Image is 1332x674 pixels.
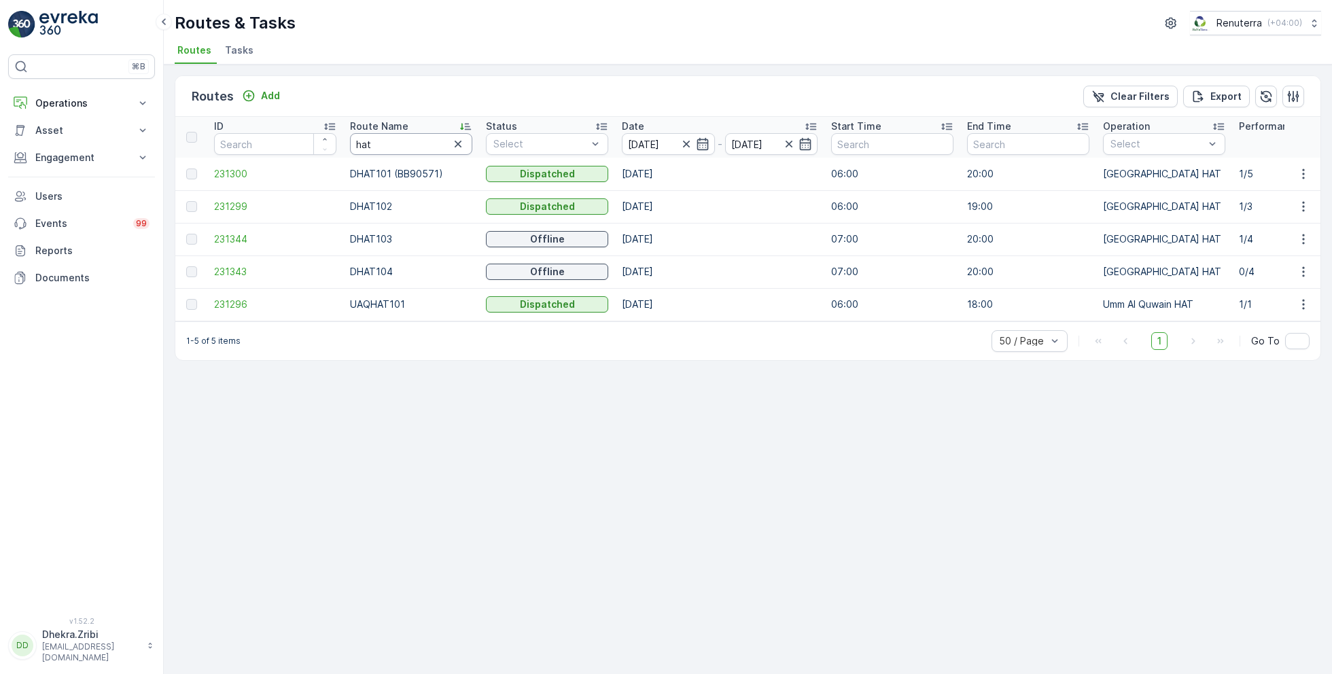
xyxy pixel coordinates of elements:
a: Users [8,183,155,210]
p: Reports [35,244,150,258]
p: Documents [35,271,150,285]
td: [DATE] [615,255,824,288]
button: Clear Filters [1083,86,1178,107]
p: 20:00 [967,265,1089,279]
p: Offline [530,265,565,279]
p: 19:00 [967,200,1089,213]
p: DHAT101 (BB90571) [350,167,472,181]
div: Toggle Row Selected [186,201,197,212]
p: [GEOGRAPHIC_DATA] HAT [1103,167,1225,181]
p: Route Name [350,120,408,133]
p: 06:00 [831,167,953,181]
input: Search [831,133,953,155]
p: Asset [35,124,128,137]
div: Toggle Row Selected [186,234,197,245]
p: Events [35,217,125,230]
p: [EMAIL_ADDRESS][DOMAIN_NAME] [42,641,140,663]
p: ( +04:00 ) [1267,18,1302,29]
p: 07:00 [831,232,953,246]
button: Dispatched [486,166,608,182]
p: DHAT104 [350,265,472,279]
span: 231296 [214,298,336,311]
p: Umm Al Quwain HAT [1103,298,1225,311]
p: 07:00 [831,265,953,279]
button: Dispatched [486,198,608,215]
p: Dispatched [520,298,575,311]
span: Tasks [225,43,253,57]
button: DDDhekra.Zribi[EMAIL_ADDRESS][DOMAIN_NAME] [8,628,155,663]
button: Renuterra(+04:00) [1190,11,1321,35]
input: Search [350,133,472,155]
p: Status [486,120,517,133]
td: [DATE] [615,223,824,255]
p: Select [493,137,587,151]
p: Clear Filters [1110,90,1170,103]
p: Routes & Tasks [175,12,296,34]
span: Routes [177,43,211,57]
p: Operation [1103,120,1150,133]
input: Search [214,133,336,155]
p: Select [1110,137,1204,151]
p: Start Time [831,120,881,133]
p: Users [35,190,150,203]
p: 20:00 [967,232,1089,246]
img: logo_light-DOdMpM7g.png [39,11,98,38]
button: Offline [486,264,608,280]
p: DHAT103 [350,232,472,246]
a: 231300 [214,167,336,181]
p: Dispatched [520,200,575,213]
p: [GEOGRAPHIC_DATA] HAT [1103,200,1225,213]
p: End Time [967,120,1011,133]
td: [DATE] [615,190,824,223]
img: logo [8,11,35,38]
p: Export [1210,90,1242,103]
a: 231344 [214,232,336,246]
input: dd/mm/yyyy [725,133,818,155]
input: dd/mm/yyyy [622,133,715,155]
p: [GEOGRAPHIC_DATA] HAT [1103,265,1225,279]
span: Go To [1251,334,1280,348]
div: Toggle Row Selected [186,168,197,179]
a: Reports [8,237,155,264]
p: Operations [35,96,128,110]
span: 1 [1151,332,1168,350]
p: Dispatched [520,167,575,181]
p: ⌘B [132,61,145,72]
p: Renuterra [1216,16,1262,30]
p: - [718,136,722,152]
img: Screenshot_2024-07-26_at_13.33.01.png [1190,16,1211,31]
p: DHAT102 [350,200,472,213]
div: DD [12,635,33,656]
p: UAQHAT101 [350,298,472,311]
p: 1-5 of 5 items [186,336,241,347]
div: Toggle Row Selected [186,299,197,310]
p: 20:00 [967,167,1089,181]
p: Dhekra.Zribi [42,628,140,641]
button: Asset [8,117,155,144]
button: Offline [486,231,608,247]
p: 06:00 [831,298,953,311]
button: Export [1183,86,1250,107]
p: Add [261,89,280,103]
p: 06:00 [831,200,953,213]
span: v 1.52.2 [8,617,155,625]
p: Offline [530,232,565,246]
div: Toggle Row Selected [186,266,197,277]
p: [GEOGRAPHIC_DATA] HAT [1103,232,1225,246]
p: Date [622,120,644,133]
a: 231299 [214,200,336,213]
button: Engagement [8,144,155,171]
p: ID [214,120,224,133]
p: 99 [136,218,147,229]
p: Performance [1239,120,1299,133]
button: Dispatched [486,296,608,313]
p: Routes [192,87,234,106]
a: Documents [8,264,155,291]
p: Engagement [35,151,128,164]
button: Add [236,88,285,104]
a: 231343 [214,265,336,279]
